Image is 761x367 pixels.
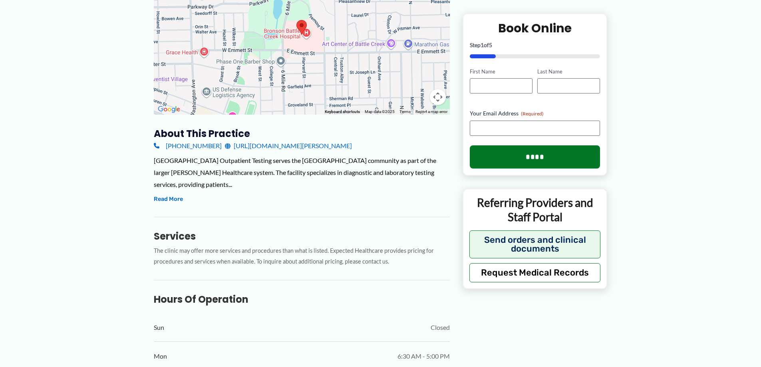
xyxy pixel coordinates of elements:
[365,109,395,114] span: Map data ©2025
[470,67,533,75] label: First Name
[399,109,411,114] a: Terms (opens in new tab)
[431,321,450,333] span: Closed
[537,67,600,75] label: Last Name
[325,109,360,115] button: Keyboard shortcuts
[156,104,182,115] a: Open this area in Google Maps (opens a new window)
[489,41,492,48] span: 5
[397,350,450,362] span: 6:30 AM - 5:00 PM
[469,195,601,224] p: Referring Providers and Staff Portal
[154,293,450,306] h3: Hours of Operation
[154,350,167,362] span: Mon
[154,194,183,204] button: Read More
[469,230,601,258] button: Send orders and clinical documents
[154,155,450,190] div: [GEOGRAPHIC_DATA] Outpatient Testing serves the [GEOGRAPHIC_DATA] community as part of the larger...
[521,111,544,117] span: (Required)
[415,109,447,114] a: Report a map error
[225,140,352,152] a: [URL][DOMAIN_NAME][PERSON_NAME]
[470,42,600,48] p: Step of
[154,140,222,152] a: [PHONE_NUMBER]
[156,104,182,115] img: Google
[154,246,450,267] p: The clinic may offer more services and procedures than what is listed. Expected Healthcare provid...
[481,41,484,48] span: 1
[430,89,446,105] button: Map camera controls
[154,321,164,333] span: Sun
[154,230,450,242] h3: Services
[470,20,600,36] h2: Book Online
[469,263,601,282] button: Request Medical Records
[154,127,450,140] h3: About this practice
[470,109,600,117] label: Your Email Address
